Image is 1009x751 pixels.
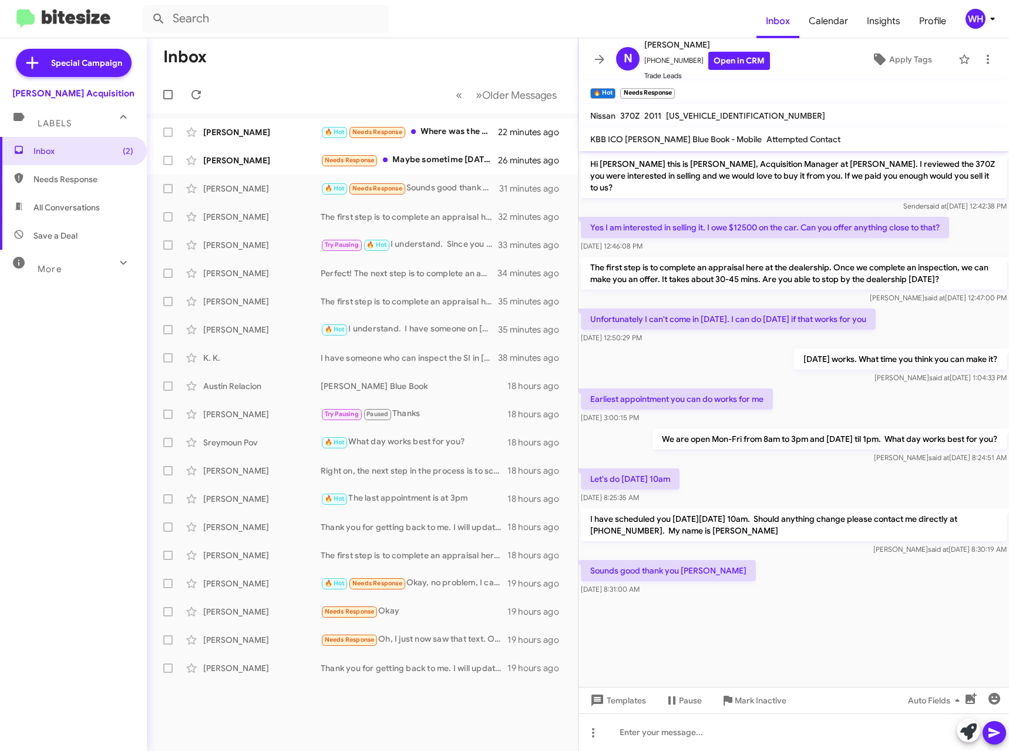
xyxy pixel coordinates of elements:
[507,549,569,561] div: 18 hours ago
[590,110,616,121] span: Nissan
[966,9,986,29] div: WH
[476,88,482,102] span: »
[325,495,345,502] span: 🔥 Hot
[590,88,616,99] small: 🔥 Hot
[590,134,762,145] span: KBB ICO [PERSON_NAME] Blue Book - Mobile
[325,241,359,249] span: Try Pausing
[499,183,569,195] div: 31 minutes ago
[910,4,956,38] a: Profile
[929,453,949,462] span: said at
[366,410,388,418] span: Paused
[321,435,507,449] div: What day works best for you?
[644,70,770,82] span: Trade Leads
[908,690,964,711] span: Auto Fields
[321,211,498,223] div: The first step is to complete an appraisal here at the dealership. Once we complete an inspection...
[620,110,640,121] span: 370Z
[321,352,498,364] div: I have someone who can inspect the SI in [GEOGRAPHIC_DATA]. What would be the best day to stop by?
[321,633,507,646] div: Oh, I just now saw that text. Ok, let me know. [GEOGRAPHIC_DATA]
[498,296,569,307] div: 35 minutes ago
[33,230,78,242] span: Save a Deal
[321,492,507,505] div: The last appointment is at 3pm
[581,585,640,594] span: [DATE] 8:31:00 AM
[203,324,321,336] div: [PERSON_NAME]
[889,49,932,70] span: Apply Tags
[321,153,498,167] div: Maybe sometime [DATE]?
[321,267,498,279] div: Perfect! The next step is to complete an appraisal. Once complete, we can make you an offer. Are ...
[507,380,569,392] div: 18 hours ago
[708,52,770,70] a: Open in CRM
[588,690,646,711] span: Templates
[321,662,507,674] div: Thank you for getting back to me. I will update my records.
[929,373,950,382] span: said at
[644,110,661,121] span: 2011
[203,267,321,279] div: [PERSON_NAME]
[756,4,799,38] a: Inbox
[321,576,507,590] div: Okay, no problem, I can swing by in a little while with the Jeep
[203,578,321,589] div: [PERSON_NAME]
[325,438,345,446] span: 🔥 Hot
[799,4,857,38] a: Calendar
[469,83,564,107] button: Next
[321,238,498,252] div: I understand. Since you are looking to trade, I have asked [PERSON_NAME] from the Sales Departmen...
[203,634,321,646] div: [PERSON_NAME]
[203,549,321,561] div: [PERSON_NAME]
[38,264,62,274] span: More
[325,326,345,333] span: 🔥 Hot
[352,579,402,587] span: Needs Response
[924,293,945,302] span: said at
[321,296,498,307] div: The first step is to complete an appraisal here at the dealership. Once we complete an inspection...
[498,267,569,279] div: 34 minutes ago
[507,493,569,505] div: 18 hours ago
[12,88,134,99] div: [PERSON_NAME] Acquisition
[482,89,557,102] span: Older Messages
[123,145,133,157] span: (2)
[507,578,569,589] div: 19 hours ago
[498,352,569,364] div: 38 minutes ago
[16,49,132,77] a: Special Campaign
[581,560,756,581] p: Sounds good thank you [PERSON_NAME]
[507,437,569,448] div: 18 hours ago
[203,183,321,195] div: [PERSON_NAME]
[507,521,569,533] div: 18 hours ago
[203,408,321,420] div: [PERSON_NAME]
[873,545,1007,554] span: [PERSON_NAME] [DATE] 8:30:19 AM
[498,211,569,223] div: 32 minutes ago
[325,579,345,587] span: 🔥 Hot
[321,323,498,336] div: I understand. I have someone on [GEOGRAPHIC_DATA] that can take a look at it. Are you able to dri...
[644,52,770,70] span: [PHONE_NUMBER]
[624,49,633,68] span: N
[581,388,773,410] p: Earliest appointment you can do works for me
[321,380,507,392] div: [PERSON_NAME] Blue Book
[498,126,569,138] div: 22 minutes ago
[203,352,321,364] div: K. K.
[581,493,639,502] span: [DATE] 8:25:35 AM
[321,605,507,618] div: Okay
[956,9,996,29] button: WH
[579,690,655,711] button: Templates
[51,57,122,69] span: Special Campaign
[203,296,321,307] div: [PERSON_NAME]
[203,239,321,251] div: [PERSON_NAME]
[325,156,375,164] span: Needs Response
[870,293,1007,302] span: [PERSON_NAME] [DATE] 12:47:00 PM
[449,83,564,107] nav: Page navigation example
[203,521,321,533] div: [PERSON_NAME]
[321,125,498,139] div: Where was the shop?
[33,202,100,213] span: All Conversations
[142,5,389,33] input: Search
[581,242,643,250] span: [DATE] 12:46:08 PM
[679,690,702,711] span: Pause
[163,48,207,66] h1: Inbox
[507,662,569,674] div: 19 hours ago
[203,465,321,477] div: [PERSON_NAME]
[203,126,321,138] div: [PERSON_NAME]
[666,110,825,121] span: [US_VEHICLE_IDENTIFICATION_NUMBER]
[352,185,402,192] span: Needs Response
[498,324,569,336] div: 35 minutes ago
[644,38,770,52] span: [PERSON_NAME]
[203,606,321,618] div: [PERSON_NAME]
[321,407,507,421] div: Thanks
[33,145,133,157] span: Inbox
